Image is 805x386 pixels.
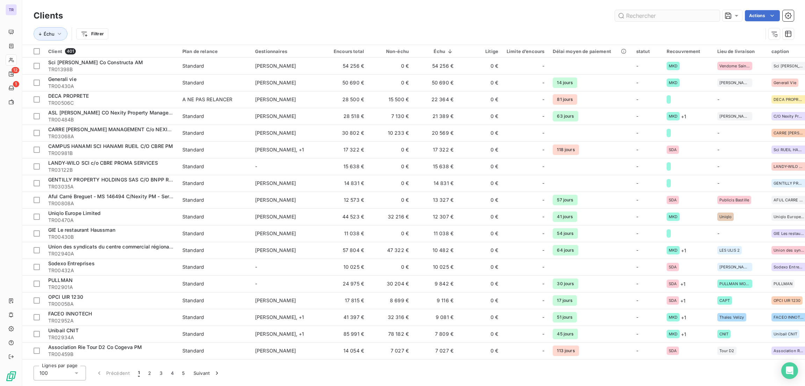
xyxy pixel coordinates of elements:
span: Generali vie [48,76,77,82]
div: Encours total [328,49,364,54]
td: 85 991 € [324,326,368,342]
span: OPCI UIR 1230 [48,294,83,300]
button: 4 [167,366,178,380]
span: - [542,314,544,321]
span: - [542,331,544,337]
td: 0 € [368,158,413,175]
span: - [717,230,719,236]
span: - [717,180,719,186]
span: TR02952A [48,317,174,324]
span: TR00808A [48,200,174,207]
span: 57 jours [553,195,577,205]
input: Rechercher [615,10,720,21]
span: Thales Velizy [719,315,744,319]
div: Lieu de livraison [717,49,763,54]
div: Standard [182,263,204,270]
span: 401 [65,48,76,54]
span: 51 jours [553,312,576,322]
span: SDA [669,349,677,353]
td: 32 216 € [368,208,413,225]
span: [PERSON_NAME] [255,63,296,69]
span: [PERSON_NAME] [255,348,296,354]
span: MKD [669,248,677,252]
span: - [636,197,638,203]
span: Sci [PERSON_NAME] Co Constructa AM [48,59,143,65]
span: [PERSON_NAME] [255,180,296,186]
td: 41 397 € [324,309,368,326]
span: C/O Nexity Property Management [774,114,804,118]
span: - [636,247,638,253]
span: CNIT [719,332,729,336]
div: Standard [182,280,204,287]
td: 50 690 € [413,74,458,91]
span: TR00430B [48,233,174,240]
span: Uniqlo Europe Limited [774,215,804,219]
td: 44 523 € [324,208,368,225]
div: Standard [182,79,204,86]
div: Litige [462,49,498,54]
span: 1 [138,370,140,377]
td: 0 € [458,326,502,342]
td: 0 € [458,259,502,275]
div: Standard [182,297,204,304]
span: - [542,247,544,254]
td: 0 € [458,158,502,175]
span: 54 jours [553,228,578,239]
td: 10 025 € [413,259,458,275]
td: 32 316 € [368,309,413,326]
td: 9 116 € [413,292,458,309]
span: - [636,230,638,236]
span: TR00506C [48,99,174,106]
div: Standard [182,314,204,321]
span: [PERSON_NAME] [255,80,296,86]
td: 0 € [458,359,502,376]
span: - [542,213,544,220]
span: Client [48,49,62,54]
td: 15 638 € [413,158,458,175]
td: 0 € [458,91,502,108]
td: 7 809 € [413,326,458,342]
span: OPCI UIR 1230 [774,298,800,303]
td: 47 322 € [368,242,413,259]
span: ASL [PERSON_NAME] CO Nexity Property Management [48,110,180,116]
td: 12 573 € [324,192,368,208]
div: Plan de relance [182,49,247,54]
span: TR03035A [48,183,174,190]
td: 21 389 € [413,108,458,125]
span: [PERSON_NAME] [255,247,296,253]
span: + 1 [680,280,686,288]
span: Unibail CNIT [48,327,79,333]
span: - [636,96,638,102]
span: 100 [39,370,48,377]
span: CAMPUS HANAMI SCI HANAMI RUEIL C/O CBRE PM [48,143,173,149]
div: Standard [182,247,204,254]
td: 0 € [368,225,413,242]
td: 7 027 € [413,342,458,359]
td: 10 233 € [368,125,413,141]
div: A NE PAS RELANCER [182,96,233,103]
td: 0 € [368,192,413,208]
td: 17 322 € [413,141,458,158]
span: TR00432A [48,267,174,274]
td: 0 € [458,342,502,359]
div: Gestionnaires [255,49,319,54]
span: TR00470A [48,217,174,224]
td: 0 € [368,141,413,158]
span: Sci [PERSON_NAME] Co Constructa AM [774,64,804,68]
span: - [717,130,719,136]
span: 14 jours [553,77,577,88]
span: TR00459B [48,351,174,358]
span: - [717,163,719,169]
td: 0 € [458,108,502,125]
span: 1 [13,81,19,87]
div: Standard [182,146,204,153]
span: SDA [669,282,677,286]
span: [PERSON_NAME] Et [PERSON_NAME] [719,265,750,269]
span: - [636,163,638,169]
span: - [717,147,719,153]
span: Uniqlo Europe Limited [48,210,101,216]
td: 7 130 € [368,108,413,125]
td: 12 307 € [413,208,458,225]
span: + 1 [681,113,686,120]
span: - [636,281,638,287]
